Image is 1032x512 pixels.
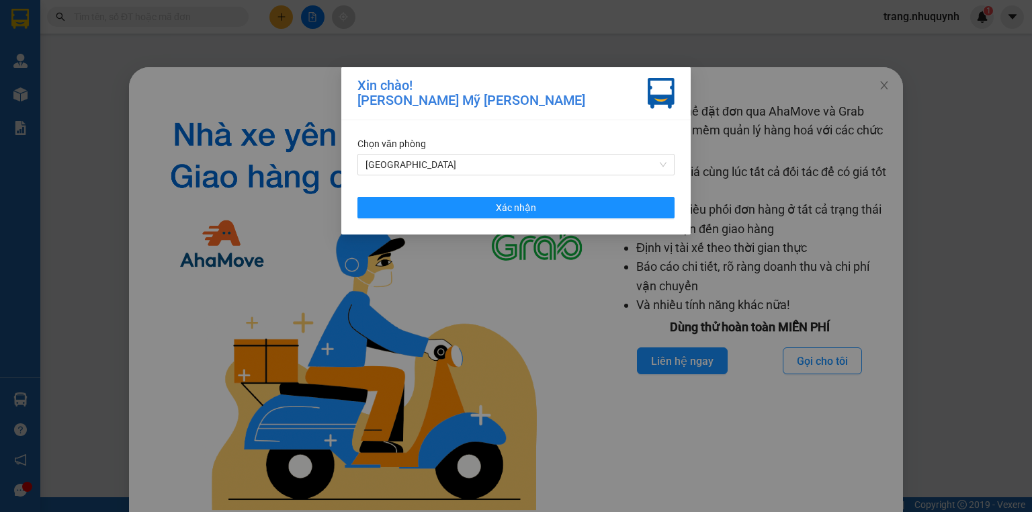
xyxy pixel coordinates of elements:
span: Sài Gòn [365,155,666,175]
img: vxr-icon [648,78,675,109]
div: Xin chào! [PERSON_NAME] Mỹ [PERSON_NAME] [357,78,585,109]
button: Xác nhận [357,197,675,218]
span: Xác nhận [496,200,536,215]
div: Chọn văn phòng [357,136,675,151]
